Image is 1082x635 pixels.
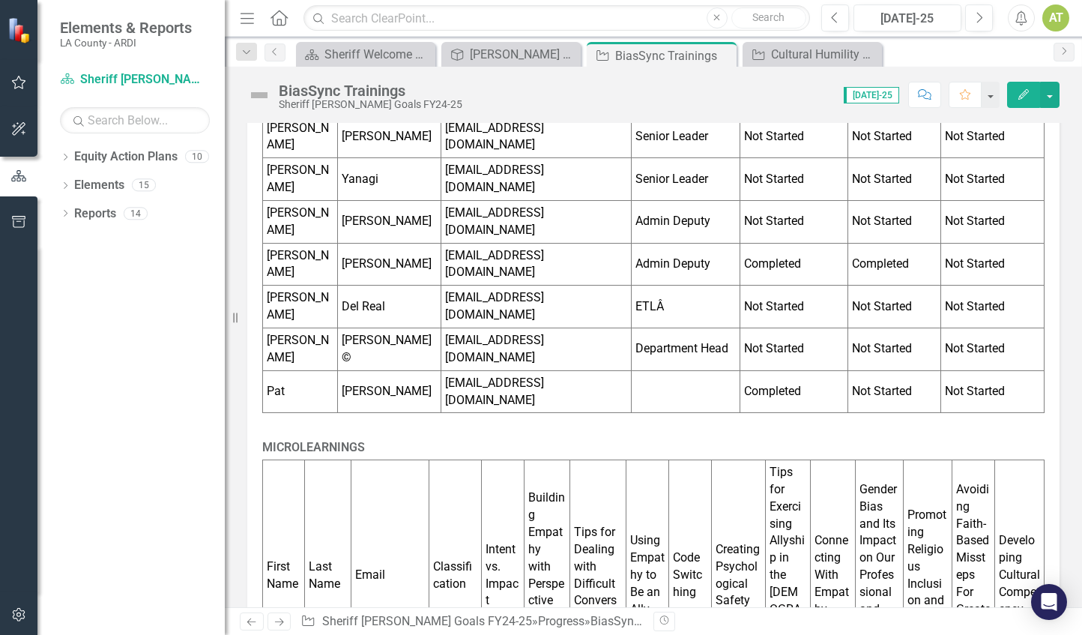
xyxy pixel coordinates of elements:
td: Admin Deputy [631,200,740,243]
div: [PERSON_NAME] Goals FY24-25 [470,45,577,64]
td: Not Started [941,286,1045,328]
td: Completed [740,243,848,286]
div: [DATE]-25 [859,10,956,28]
td: [PERSON_NAME]© [338,328,441,370]
td: [EMAIL_ADDRESS][DOMAIN_NAME] [441,328,631,370]
a: Sheriff Welcome Page [300,45,432,64]
td: Not Started [740,286,848,328]
div: 14 [124,207,148,220]
td: Not Started [941,370,1045,413]
a: Sheriff [PERSON_NAME] Goals FY24-25 [60,71,210,88]
td: [PERSON_NAME] [338,200,441,243]
td: Not Started [941,328,1045,370]
td: Not Started [941,200,1045,243]
td: [PERSON_NAME] [338,115,441,158]
td: Not Started [941,158,1045,201]
td: [EMAIL_ADDRESS][DOMAIN_NAME] [441,286,631,328]
td: Not Started [740,158,848,201]
td: [EMAIL_ADDRESS][DOMAIN_NAME] [441,243,631,286]
td: Not Started [740,200,848,243]
td: [PERSON_NAME] [263,158,338,201]
span: Elements & Reports [60,19,192,37]
div: Sheriff [PERSON_NAME] Goals FY24-25 [279,99,462,110]
td: Department Head [631,328,740,370]
div: BiasSync Trainings [590,614,692,628]
td: Del Real [338,286,441,328]
td: [EMAIL_ADDRESS][DOMAIN_NAME] [441,158,631,201]
div: Open Intercom Messenger [1031,584,1067,620]
td: [PERSON_NAME] [263,328,338,370]
a: [PERSON_NAME] Goals FY24-25 [445,45,577,64]
td: [PERSON_NAME] [338,370,441,413]
span: Search [752,11,785,23]
a: Cultural Humility Trainings [746,45,878,64]
td: Completed [740,370,848,413]
div: » » [300,613,642,631]
div: 10 [185,151,209,163]
img: ClearPoint Strategy [7,17,34,43]
td: [PERSON_NAME] [263,115,338,158]
td: Pat [263,370,338,413]
td: Senior Leader [631,115,740,158]
div: BiasSync Trainings [615,46,733,65]
small: LA County - ARDI [60,37,192,49]
a: Equity Action Plans [74,148,178,166]
a: Reports [74,205,116,223]
input: Search ClearPoint... [303,5,810,31]
td: Completed [848,243,941,286]
td: Not Started [848,328,941,370]
td: Not Started [740,328,848,370]
td: [EMAIL_ADDRESS][DOMAIN_NAME] [441,370,631,413]
td: [PERSON_NAME] [263,286,338,328]
td: Not Started [848,158,941,201]
td: ETLÂ [631,286,740,328]
span: [DATE]-25 [844,87,899,103]
div: Cultural Humility Trainings [771,45,878,64]
td: [PERSON_NAME] [338,243,441,286]
td: [PERSON_NAME] [263,200,338,243]
img: Not Defined [247,83,271,107]
div: Sheriff Welcome Page [324,45,432,64]
strong: MICROLEARNINGS [262,440,365,454]
input: Search Below... [60,107,210,133]
td: [EMAIL_ADDRESS][DOMAIN_NAME] [441,115,631,158]
td: [PERSON_NAME] [263,243,338,286]
a: Elements [74,177,124,194]
td: Admin Deputy [631,243,740,286]
td: Not Started [848,370,941,413]
button: Search [731,7,806,28]
a: Sheriff [PERSON_NAME] Goals FY24-25 [322,614,532,628]
td: Not Started [941,243,1045,286]
td: [EMAIL_ADDRESS][DOMAIN_NAME] [441,200,631,243]
td: Not Started [848,200,941,243]
td: Not Started [848,286,941,328]
td: Not Started [740,115,848,158]
div: BiasSync Trainings [279,82,462,99]
td: Yanagi [338,158,441,201]
button: [DATE]-25 [853,4,961,31]
a: Progress [538,614,584,628]
td: Senior Leader [631,158,740,201]
div: 15 [132,179,156,192]
td: Not Started [848,115,941,158]
td: Not Started [941,115,1045,158]
button: AT [1042,4,1069,31]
